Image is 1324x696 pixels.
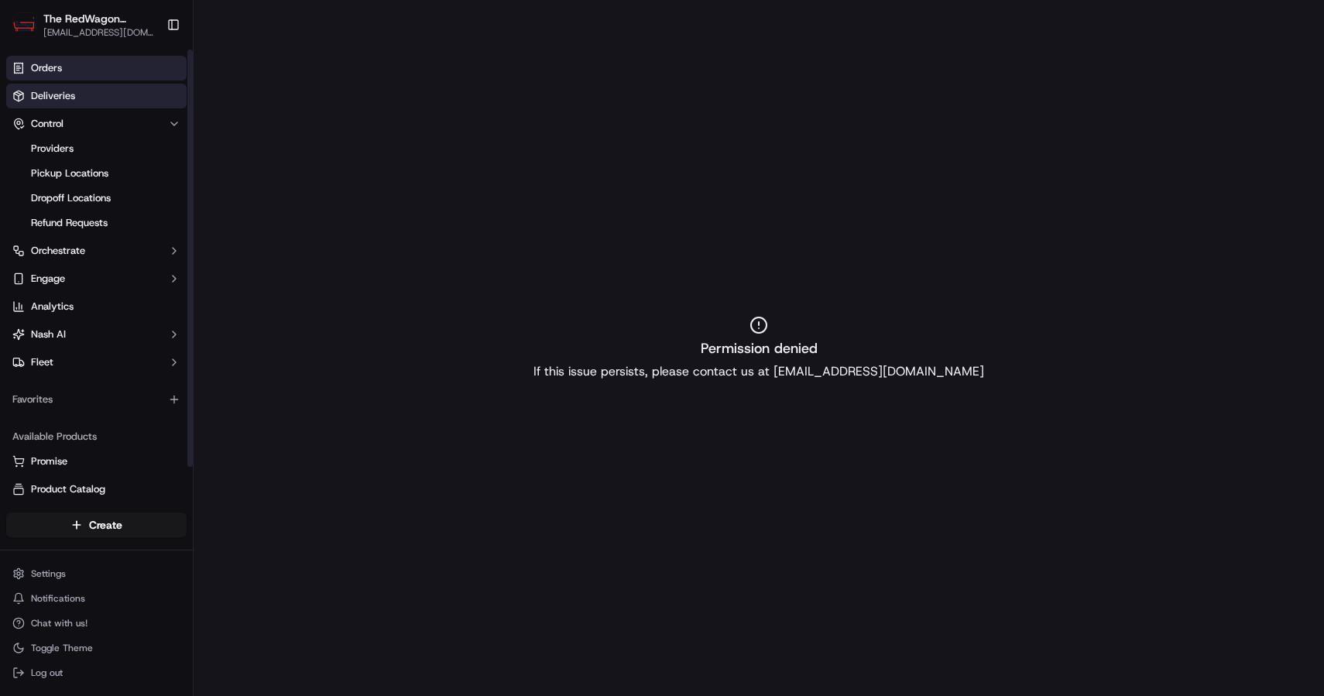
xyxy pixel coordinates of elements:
button: Chat with us! [6,612,187,634]
span: • [129,240,134,252]
img: 1736555255976-a54dd68f-1ca7-489b-9aae-adbdc363a1c4 [15,148,43,176]
span: Settings [31,567,66,580]
span: Pylon [154,384,187,396]
a: Powered byPylon [109,383,187,396]
div: Past conversations [15,201,104,214]
button: Control [6,111,187,136]
span: [DATE] [137,282,169,294]
span: Refund Requests [31,216,108,230]
a: Providers [25,138,168,159]
img: Angelique Valdez [15,267,40,292]
a: Promise [12,454,180,468]
button: Promise [6,449,187,474]
span: Knowledge Base [31,346,118,362]
button: See all [240,198,282,217]
button: Start new chat [263,153,282,171]
span: Analytics [31,300,74,314]
h2: Permission denied [701,338,818,359]
button: Settings [6,563,187,585]
img: Liam S. [15,225,40,250]
a: Refund Requests [25,212,168,234]
span: Dropoff Locations [31,191,111,205]
div: Available Products [6,424,187,449]
button: Product Catalog [6,477,187,502]
a: 📗Knowledge Base [9,340,125,368]
button: Nash AI [6,322,187,347]
img: 1736555255976-a54dd68f-1ca7-489b-9aae-adbdc363a1c4 [31,241,43,253]
a: Deliveries [6,84,187,108]
div: Favorites [6,387,187,412]
span: [PERSON_NAME] [48,282,125,294]
span: Engage [31,272,65,286]
p: Welcome 👋 [15,62,282,87]
button: Engage [6,266,187,291]
span: Chat with us! [31,617,87,629]
button: The RedWagon Delivers [43,11,154,26]
span: • [129,282,134,294]
span: Log out [31,667,63,679]
span: Fleet [31,355,53,369]
span: Pickup Locations [31,166,108,180]
button: Log out [6,662,187,684]
img: 1736555255976-a54dd68f-1ca7-489b-9aae-adbdc363a1c4 [31,283,43,295]
span: Orchestrate [31,244,85,258]
a: Analytics [6,294,187,319]
span: [DATE] [137,240,169,252]
button: Orchestrate [6,238,187,263]
img: 1724597045416-56b7ee45-8013-43a0-a6f9-03cb97ddad50 [33,148,60,176]
a: 💻API Documentation [125,340,255,368]
span: Notifications [31,592,85,605]
span: API Documentation [146,346,249,362]
button: Fleet [6,350,187,375]
a: Orders [6,56,187,81]
button: Toggle Theme [6,637,187,659]
div: 💻 [131,348,143,360]
span: [PERSON_NAME] [48,240,125,252]
span: Orders [31,61,62,75]
span: Toggle Theme [31,642,93,654]
span: Control [31,117,63,131]
span: Providers [31,142,74,156]
button: The RedWagon DeliversThe RedWagon Delivers[EMAIL_ADDRESS][DOMAIN_NAME] [6,6,160,43]
a: Dropoff Locations [25,187,168,209]
span: Create [89,517,122,533]
span: Promise [31,454,67,468]
button: Notifications [6,588,187,609]
button: [EMAIL_ADDRESS][DOMAIN_NAME] [43,26,154,39]
div: We're available if you need us! [70,163,213,176]
a: Pickup Locations [25,163,168,184]
input: Got a question? Start typing here... [40,100,279,116]
img: Nash [15,15,46,46]
p: If this issue persists, please contact us at [EMAIL_ADDRESS][DOMAIN_NAME] [533,362,984,381]
a: Product Catalog [12,482,180,496]
img: The RedWagon Delivers [12,12,37,37]
span: Nash AI [31,327,66,341]
span: Deliveries [31,89,75,103]
div: 📗 [15,348,28,360]
span: Product Catalog [31,482,105,496]
div: Start new chat [70,148,254,163]
button: Create [6,513,187,537]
